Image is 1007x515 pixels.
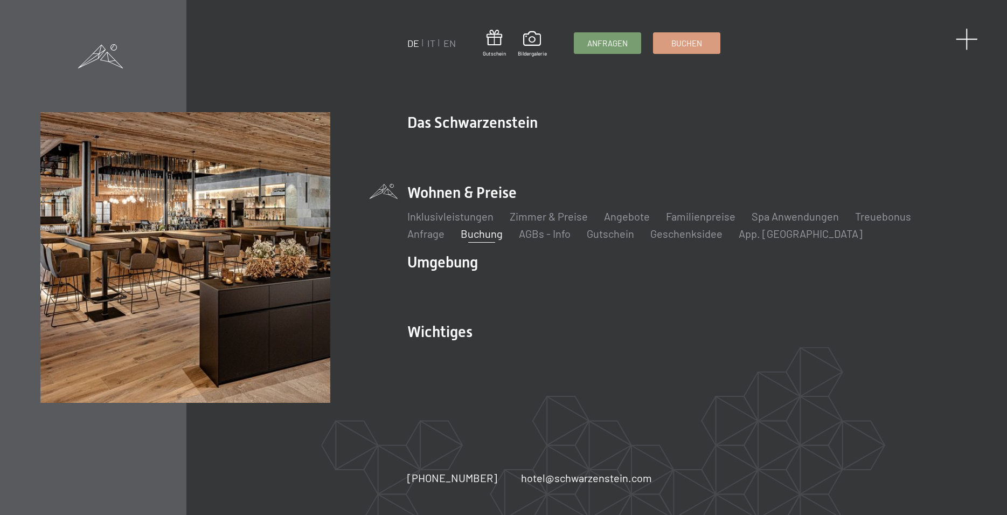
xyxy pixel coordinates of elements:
a: Angebote [604,210,650,223]
a: [PHONE_NUMBER] [407,470,497,485]
a: AGBs - Info [519,227,571,240]
span: Buchen [671,38,702,49]
a: Anfragen [574,33,641,53]
a: Inklusivleistungen [407,210,494,223]
span: [PHONE_NUMBER] [407,471,497,484]
a: Buchung [461,227,503,240]
a: Treuebonus [855,210,911,223]
a: Spa Anwendungen [752,210,839,223]
a: hotel@schwarzenstein.com [521,470,652,485]
a: App. [GEOGRAPHIC_DATA] [739,227,863,240]
span: Bildergalerie [518,50,547,57]
a: Buchen [654,33,720,53]
a: IT [427,37,435,49]
a: Geschenksidee [650,227,723,240]
a: EN [443,37,456,49]
a: Gutschein [587,227,634,240]
a: Zimmer & Preise [510,210,588,223]
span: Gutschein [483,50,506,57]
a: Familienpreise [666,210,735,223]
a: Anfrage [407,227,445,240]
a: Gutschein [483,30,506,57]
a: DE [407,37,419,49]
a: Bildergalerie [518,31,547,57]
span: Anfragen [587,38,628,49]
